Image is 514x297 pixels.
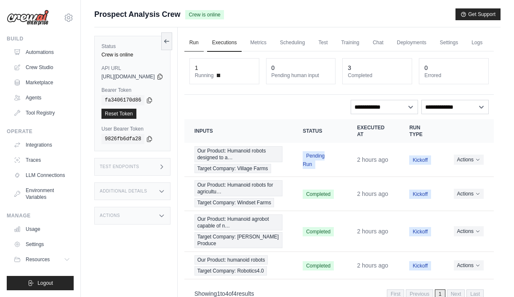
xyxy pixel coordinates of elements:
[10,184,74,204] a: Environment Variables
[100,189,147,194] h3: Additional Details
[194,146,283,173] a: View execution details for Our Product
[194,198,274,207] span: Target Company: Windset Farms
[424,64,428,72] div: 0
[409,261,431,270] span: Kickoff
[194,255,283,276] a: View execution details for Our Product
[293,119,347,143] th: Status
[194,255,268,265] span: Our Product: humanoid robots
[392,34,431,52] a: Deployments
[195,72,214,79] span: Running
[357,228,388,235] time: August 28, 2025 at 08:35 EDT
[184,34,204,52] a: Run
[194,164,271,173] span: Target Company: Village Farms
[272,64,275,72] div: 0
[245,34,272,52] a: Metrics
[101,95,144,105] code: fa3406170d86
[194,266,267,276] span: Target Company: Robotics4.0
[454,155,484,165] button: Actions for execution
[409,155,431,165] span: Kickoff
[101,87,163,94] label: Bearer Token
[194,214,283,230] span: Our Product: Humanoid agrobot capable of n…
[7,276,74,290] button: Logout
[10,238,74,251] a: Settings
[194,180,283,196] span: Our Product: Humanoid robots for agricultu…
[101,134,144,144] code: 9826fb6dfa28
[195,64,198,72] div: 1
[7,128,74,135] div: Operate
[368,34,388,52] a: Chat
[101,65,163,72] label: API URL
[357,190,388,197] time: August 28, 2025 at 08:50 EDT
[194,180,283,207] a: View execution details for Our Product
[10,45,74,59] a: Automations
[435,34,463,52] a: Settings
[194,214,283,248] a: View execution details for Our Product
[233,290,237,297] span: 4
[207,34,242,52] a: Executions
[10,253,74,266] button: Resources
[455,8,501,20] button: Get Support
[10,222,74,236] a: Usage
[10,106,74,120] a: Tool Registry
[424,72,483,79] dt: Errored
[313,34,333,52] a: Test
[10,138,74,152] a: Integrations
[194,232,283,248] span: Target Company: [PERSON_NAME] Produce
[348,64,351,72] div: 3
[347,119,399,143] th: Executed at
[409,190,431,199] span: Kickoff
[217,290,220,297] span: 1
[454,226,484,236] button: Actions for execution
[272,72,330,79] dt: Pending human input
[100,213,120,218] h3: Actions
[336,34,364,52] a: Training
[26,256,50,263] span: Resources
[94,8,180,20] span: Prospect Analysis Crew
[185,10,224,19] span: Crew is online
[303,261,334,270] span: Completed
[194,146,283,162] span: Our Product: Humanoid robots designed to a…
[184,119,293,143] th: Inputs
[10,61,74,74] a: Crew Studio
[454,260,484,270] button: Actions for execution
[409,227,431,236] span: Kickoff
[37,280,53,286] span: Logout
[303,151,325,169] span: Pending Run
[454,189,484,199] button: Actions for execution
[100,164,139,169] h3: Test Endpoints
[466,34,487,52] a: Logs
[101,43,163,50] label: Status
[275,34,310,52] a: Scheduling
[357,156,388,163] time: August 28, 2025 at 08:58 EDT
[303,227,334,236] span: Completed
[303,190,334,199] span: Completed
[101,51,163,58] div: Crew is online
[101,73,155,80] span: [URL][DOMAIN_NAME]
[10,76,74,89] a: Marketplace
[7,10,49,26] img: Logo
[7,212,74,219] div: Manage
[7,35,74,42] div: Build
[225,290,229,297] span: 4
[472,257,514,297] iframe: Chat Widget
[10,153,74,167] a: Traces
[10,169,74,182] a: LLM Connections
[101,109,136,119] a: Reset Token
[348,72,407,79] dt: Completed
[357,262,388,269] time: August 28, 2025 at 08:18 EDT
[101,126,163,132] label: User Bearer Token
[399,119,443,143] th: Run Type
[10,91,74,104] a: Agents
